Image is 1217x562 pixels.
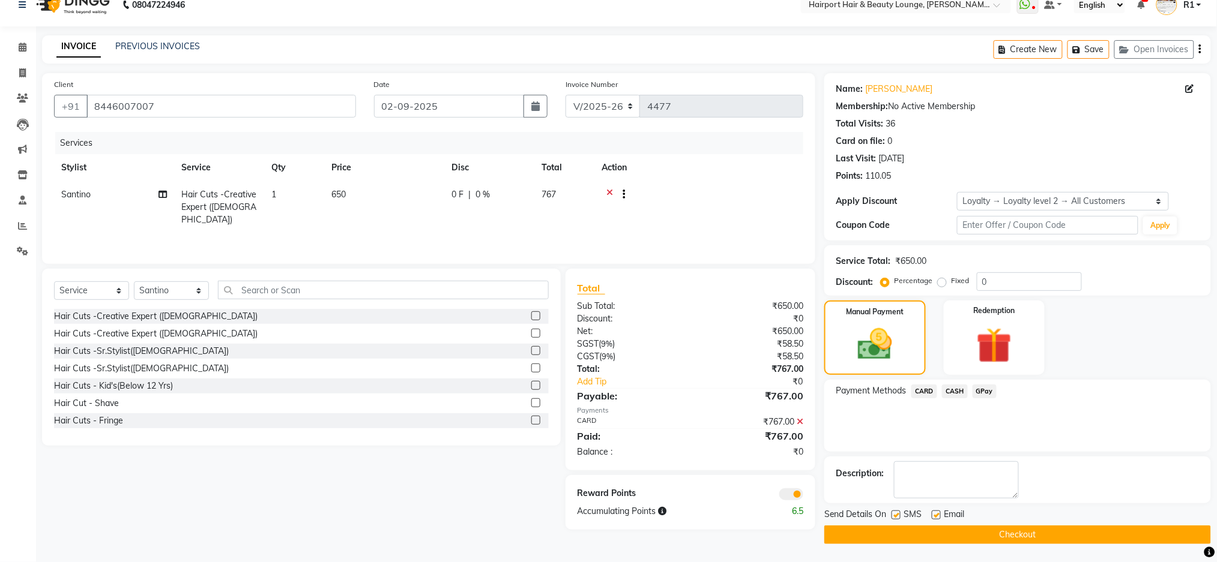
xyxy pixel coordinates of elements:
div: Points: [836,170,863,182]
span: Email [944,508,965,523]
div: ₹58.50 [690,338,812,350]
div: ₹0 [690,312,812,325]
div: ₹767.00 [690,389,812,403]
div: Hair Cut - Shave [54,397,119,410]
th: Disc [444,154,534,181]
span: Payment Methods [836,384,907,397]
div: ₹767.00 [690,429,812,443]
div: ₹650.00 [690,300,812,312]
button: +91 [54,95,88,118]
span: CARD [911,384,937,398]
th: Price [324,154,444,181]
div: [DATE] [879,152,905,165]
img: _gift.svg [965,323,1023,368]
div: Card on file: [836,135,886,148]
a: PREVIOUS INVOICES [115,41,200,52]
span: 1 [271,189,276,200]
span: Santino [61,189,91,200]
span: 650 [331,189,346,200]
div: Coupon Code [836,219,957,232]
div: Description: [836,467,884,480]
span: CGST [578,351,600,362]
div: Service Total: [836,255,891,268]
label: Fixed [952,275,970,286]
div: Hair Cuts -Creative Expert ([DEMOGRAPHIC_DATA]) [54,310,258,323]
div: Total: [569,363,690,375]
div: Payable: [569,389,690,403]
div: Net: [569,325,690,338]
span: 0 F [451,188,464,201]
div: ₹767.00 [690,363,812,375]
div: Hair Cuts - Kid's(Below 12 Yrs) [54,380,173,392]
div: 6.5 [751,505,812,518]
div: CARD [569,416,690,428]
div: 110.05 [866,170,892,182]
div: Apply Discount [836,195,957,208]
div: Reward Points [569,487,690,500]
span: | [468,188,471,201]
div: Name: [836,83,863,95]
div: Paid: [569,429,690,443]
div: ₹650.00 [690,325,812,338]
div: 36 [886,118,896,130]
a: Add Tip [569,375,711,388]
button: Open Invoices [1114,40,1194,59]
button: Checkout [824,525,1211,544]
span: CASH [942,384,968,398]
div: Hair Cuts -Sr.Stylist([DEMOGRAPHIC_DATA]) [54,362,229,375]
label: Client [54,79,73,90]
label: Redemption [973,305,1015,316]
input: Search by Name/Mobile/Email/Code [86,95,356,118]
div: Hair Cuts -Creative Expert ([DEMOGRAPHIC_DATA]) [54,327,258,340]
div: Membership: [836,100,889,113]
div: Services [55,132,812,154]
div: ₹0 [711,375,812,388]
th: Action [594,154,803,181]
a: [PERSON_NAME] [866,83,933,95]
div: Balance : [569,446,690,458]
input: Enter Offer / Coupon Code [957,216,1138,235]
th: Qty [264,154,324,181]
button: Apply [1143,217,1177,235]
th: Stylist [54,154,174,181]
div: No Active Membership [836,100,1199,113]
span: 767 [542,189,556,200]
th: Service [174,154,264,181]
span: SGST [578,338,599,349]
span: Hair Cuts -Creative Expert ([DEMOGRAPHIC_DATA]) [181,189,256,225]
label: Date [374,79,390,90]
span: 9% [602,339,613,348]
span: SMS [904,508,922,523]
label: Percentage [895,275,933,286]
div: Hair Cuts - Fringe [54,414,123,427]
div: ₹58.50 [690,350,812,363]
span: Send Details On [824,508,887,523]
span: GPay [973,384,997,398]
div: ₹650.00 [896,255,927,268]
div: Discount: [569,312,690,325]
div: ( ) [569,338,690,350]
div: ₹767.00 [690,416,812,428]
div: Total Visits: [836,118,884,130]
span: 9% [602,351,614,361]
button: Create New [994,40,1063,59]
div: Hair Cuts -Sr.Stylist([DEMOGRAPHIC_DATA]) [54,345,229,357]
a: INVOICE [56,36,101,58]
label: Manual Payment [846,306,904,317]
th: Total [534,154,594,181]
span: Total [578,282,605,294]
div: Payments [578,405,803,416]
div: 0 [888,135,893,148]
div: Discount: [836,276,874,288]
div: Accumulating Points [569,505,752,518]
div: Sub Total: [569,300,690,312]
div: ( ) [569,350,690,363]
div: ₹0 [690,446,812,458]
div: Last Visit: [836,152,877,165]
label: Invoice Number [566,79,618,90]
button: Save [1068,40,1110,59]
input: Search or Scan [218,281,549,299]
span: 0 % [476,188,490,201]
img: _cash.svg [847,324,903,364]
